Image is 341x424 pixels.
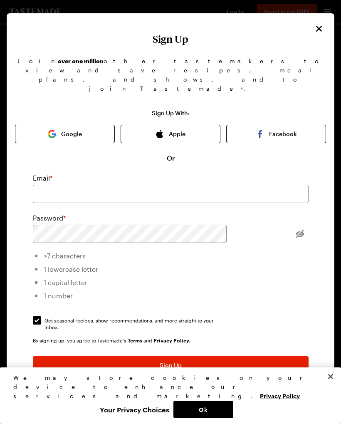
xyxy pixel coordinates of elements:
button: Close [314,23,324,34]
a: Tastemade Privacy Policy [153,337,190,344]
a: Tastemade Terms of Service [128,337,142,344]
button: Sign Up [33,356,309,374]
span: 1 capital letter [44,278,87,286]
div: By signing up, you agree to Tastemade's and [33,336,309,345]
button: Ok [173,401,233,418]
div: We may store cookies on your device to enhance our services and marketing. [13,373,321,401]
span: Or [167,153,175,163]
h1: Sign Up [15,33,326,45]
a: More information about your privacy, opens in a new tab [260,392,300,399]
p: Join other tastemakers to view and save recipes, meal plans, and shows, and to join Tastemade+. [15,57,326,93]
button: Apple [121,125,220,143]
b: over one million [58,57,104,64]
span: >7 characters [44,252,86,260]
button: Close [321,367,340,386]
span: Get seasonal recipes, show recommendations, and more straight to your inbox. [44,317,227,324]
label: Password [33,213,66,223]
input: Get seasonal recipes, show recommendations, and more straight to your inbox. [33,316,41,325]
button: Google [15,125,115,143]
span: 1 number [44,292,73,300]
button: Facebook [226,125,326,143]
div: Privacy [13,373,321,418]
span: Sign Up [160,361,182,369]
p: Sign Up With: [152,110,190,117]
button: Your Privacy Choices [96,401,173,418]
span: 1 lowercase letter [44,265,98,273]
label: Email [33,173,52,183]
